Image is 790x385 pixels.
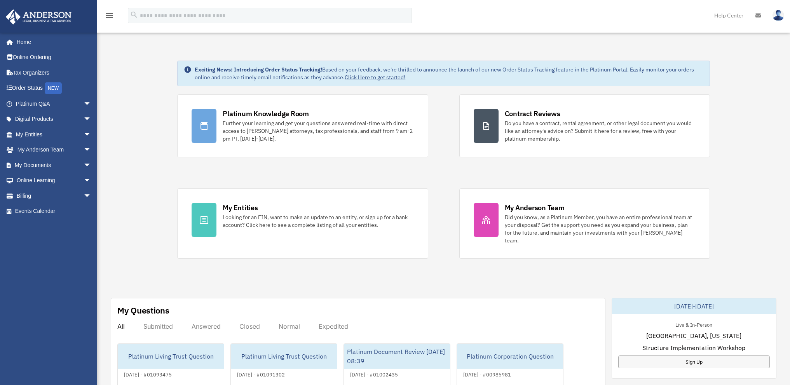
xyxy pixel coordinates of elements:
img: Anderson Advisors Platinum Portal [3,9,74,24]
a: Billingarrow_drop_down [5,188,103,204]
a: Order StatusNEW [5,80,103,96]
span: arrow_drop_down [84,173,99,189]
div: Platinum Corporation Question [457,344,563,369]
div: My Questions [117,305,169,316]
a: My Anderson Teamarrow_drop_down [5,142,103,158]
a: My Entities Looking for an EIN, want to make an update to an entity, or sign up for a bank accoun... [177,188,428,259]
div: [DATE] - #01091302 [231,370,291,378]
span: arrow_drop_down [84,127,99,143]
a: Online Learningarrow_drop_down [5,173,103,188]
span: arrow_drop_down [84,188,99,204]
div: Did you know, as a Platinum Member, you have an entire professional team at your disposal? Get th... [505,213,696,244]
span: arrow_drop_down [84,157,99,173]
a: Click Here to get started! [345,74,405,81]
a: Online Ordering [5,50,103,65]
span: arrow_drop_down [84,96,99,112]
span: Structure Implementation Workshop [642,343,745,352]
a: Sign Up [618,355,770,368]
a: Digital Productsarrow_drop_down [5,111,103,127]
a: My Anderson Team Did you know, as a Platinum Member, you have an entire professional team at your... [459,188,710,259]
div: [DATE] - #00985981 [457,370,517,378]
div: Submitted [143,322,173,330]
div: [DATE] - #01002435 [344,370,404,378]
strong: Exciting News: Introducing Order Status Tracking! [195,66,322,73]
div: Expedited [319,322,348,330]
div: Closed [239,322,260,330]
div: Platinum Knowledge Room [223,109,309,118]
div: All [117,322,125,330]
div: Normal [279,322,300,330]
div: My Entities [223,203,258,213]
div: Live & In-Person [669,320,718,328]
span: arrow_drop_down [84,142,99,158]
div: Platinum Living Trust Question [118,344,224,369]
a: Platinum Knowledge Room Further your learning and get your questions answered real-time with dire... [177,94,428,157]
div: [DATE]-[DATE] [612,298,776,314]
i: menu [105,11,114,20]
div: My Anderson Team [505,203,565,213]
div: Platinum Living Trust Question [231,344,337,369]
i: search [130,10,138,19]
div: Platinum Document Review [DATE] 08:39 [344,344,450,369]
a: Home [5,34,99,50]
div: Further your learning and get your questions answered real-time with direct access to [PERSON_NAM... [223,119,413,143]
div: Looking for an EIN, want to make an update to an entity, or sign up for a bank account? Click her... [223,213,413,229]
div: [DATE] - #01093475 [118,370,178,378]
span: [GEOGRAPHIC_DATA], [US_STATE] [646,331,741,340]
div: Do you have a contract, rental agreement, or other legal document you would like an attorney's ad... [505,119,696,143]
span: arrow_drop_down [84,111,99,127]
a: My Documentsarrow_drop_down [5,157,103,173]
a: My Entitiesarrow_drop_down [5,127,103,142]
div: NEW [45,82,62,94]
a: Platinum Q&Aarrow_drop_down [5,96,103,111]
img: User Pic [773,10,784,21]
a: Events Calendar [5,204,103,219]
a: Contract Reviews Do you have a contract, rental agreement, or other legal document you would like... [459,94,710,157]
div: Based on your feedback, we're thrilled to announce the launch of our new Order Status Tracking fe... [195,66,703,81]
div: Contract Reviews [505,109,560,118]
div: Answered [192,322,221,330]
a: Tax Organizers [5,65,103,80]
a: menu [105,14,114,20]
